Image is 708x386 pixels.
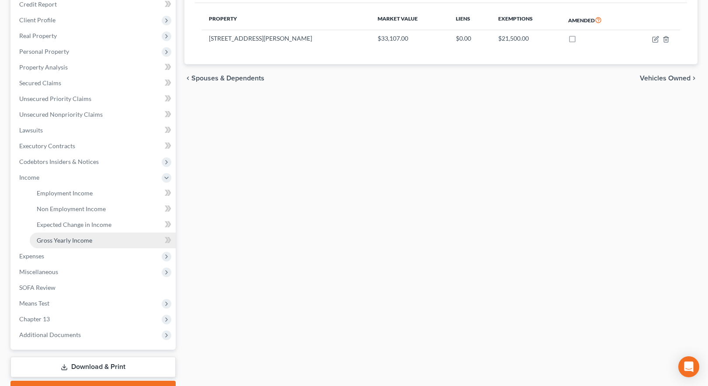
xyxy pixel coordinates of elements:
span: Expected Change in Income [37,221,111,228]
span: Employment Income [37,189,93,197]
span: Additional Documents [19,331,81,338]
span: Income [19,174,39,181]
span: Codebtors Insiders & Notices [19,158,99,165]
span: Unsecured Priority Claims [19,95,91,102]
a: Download & Print [10,357,176,377]
span: Unsecured Nonpriority Claims [19,111,103,118]
button: Vehicles Owned chevron_right [640,75,698,82]
th: Amended [561,10,630,30]
span: Client Profile [19,16,56,24]
th: Exemptions [491,10,561,30]
span: Miscellaneous [19,268,58,275]
a: Employment Income [30,185,176,201]
span: Vehicles Owned [640,75,691,82]
span: SOFA Review [19,284,56,291]
a: Secured Claims [12,75,176,91]
span: Real Property [19,32,57,39]
span: Chapter 13 [19,315,50,323]
td: $21,500.00 [491,30,561,47]
span: Secured Claims [19,79,61,87]
span: Credit Report [19,0,57,8]
a: SOFA Review [12,280,176,296]
td: $33,107.00 [371,30,449,47]
span: Executory Contracts [19,142,75,150]
th: Market Value [371,10,449,30]
span: Property Analysis [19,63,68,71]
a: Gross Yearly Income [30,233,176,248]
span: Expenses [19,252,44,260]
th: Property [202,10,371,30]
a: Lawsuits [12,122,176,138]
span: Lawsuits [19,126,43,134]
a: Property Analysis [12,59,176,75]
a: Executory Contracts [12,138,176,154]
i: chevron_left [184,75,191,82]
span: Means Test [19,299,49,307]
th: Liens [449,10,491,30]
a: Unsecured Nonpriority Claims [12,107,176,122]
button: chevron_left Spouses & Dependents [184,75,264,82]
td: $0.00 [449,30,491,47]
a: Expected Change in Income [30,217,176,233]
span: Personal Property [19,48,69,55]
a: Non Employment Income [30,201,176,217]
span: Spouses & Dependents [191,75,264,82]
td: [STREET_ADDRESS][PERSON_NAME] [202,30,371,47]
i: chevron_right [691,75,698,82]
div: Open Intercom Messenger [678,356,699,377]
a: Unsecured Priority Claims [12,91,176,107]
span: Gross Yearly Income [37,236,92,244]
span: Non Employment Income [37,205,106,212]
